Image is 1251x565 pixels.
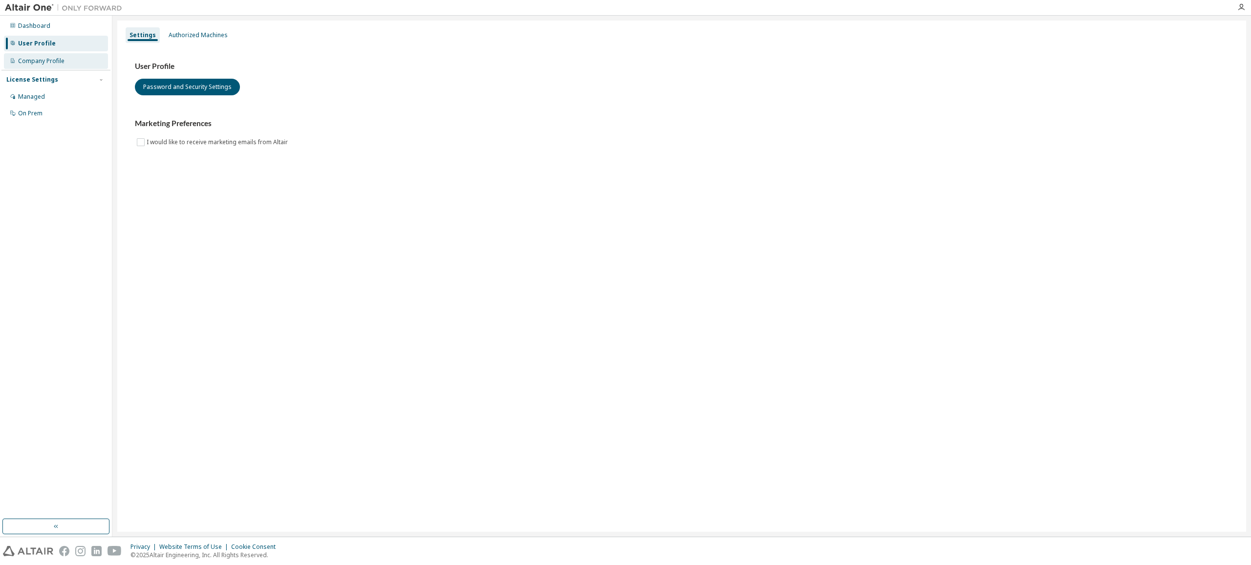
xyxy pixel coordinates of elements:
div: Dashboard [18,22,50,30]
img: altair_logo.svg [3,546,53,556]
div: Settings [129,31,156,39]
img: instagram.svg [75,546,86,556]
p: © 2025 Altair Engineering, Inc. All Rights Reserved. [130,551,281,559]
h3: Marketing Preferences [135,119,1229,129]
img: facebook.svg [59,546,69,556]
div: License Settings [6,76,58,84]
div: Company Profile [18,57,65,65]
div: Privacy [130,543,159,551]
img: Altair One [5,3,127,13]
button: Password and Security Settings [135,79,240,95]
img: linkedin.svg [91,546,102,556]
h3: User Profile [135,62,1229,71]
div: Authorized Machines [169,31,228,39]
img: youtube.svg [108,546,122,556]
label: I would like to receive marketing emails from Altair [147,136,290,148]
div: User Profile [18,40,56,47]
div: Cookie Consent [231,543,281,551]
div: Managed [18,93,45,101]
div: On Prem [18,109,43,117]
div: Website Terms of Use [159,543,231,551]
